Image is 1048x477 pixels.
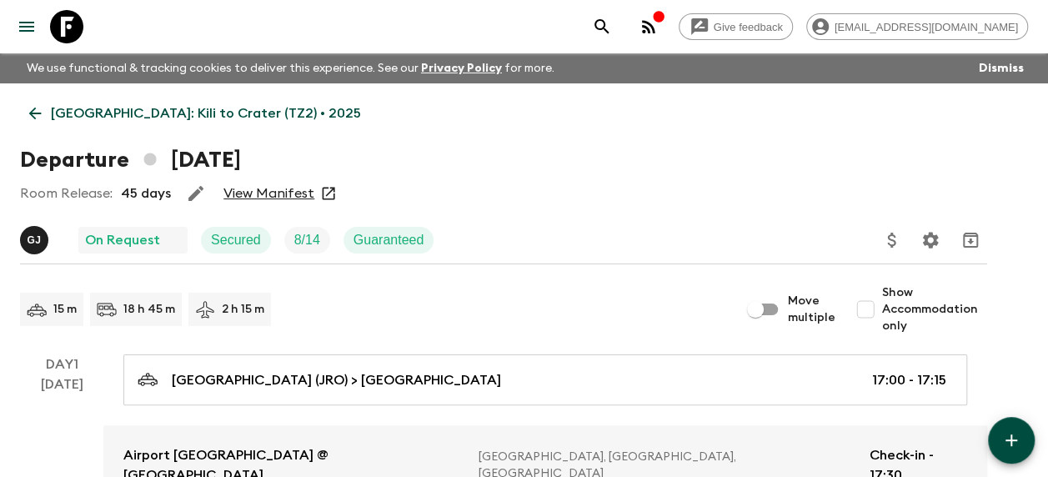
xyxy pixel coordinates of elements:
p: 15 m [53,301,77,318]
p: 2 h 15 m [222,301,264,318]
div: [EMAIL_ADDRESS][DOMAIN_NAME] [806,13,1028,40]
p: [GEOGRAPHIC_DATA]: Kili to Crater (TZ2) • 2025 [51,103,361,123]
p: Room Release: [20,183,113,203]
a: View Manifest [223,185,314,202]
p: 17:00 - 17:15 [872,370,946,390]
span: Give feedback [705,21,792,33]
button: menu [10,10,43,43]
a: Privacy Policy [421,63,502,74]
button: Archive (Completed, Cancelled or Unsynced Departures only) [954,223,987,257]
button: Dismiss [975,57,1028,80]
button: Update Price, Early Bird Discount and Costs [875,223,909,257]
span: [EMAIL_ADDRESS][DOMAIN_NAME] [825,21,1027,33]
div: Trip Fill [284,227,330,254]
button: GJ [20,226,52,254]
p: 45 days [121,183,171,203]
a: Give feedback [679,13,793,40]
h1: Departure [DATE] [20,143,241,177]
span: Move multiple [788,293,835,326]
p: Guaranteed [354,230,424,250]
p: Secured [211,230,261,250]
p: [GEOGRAPHIC_DATA] (JRO) > [GEOGRAPHIC_DATA] [172,370,501,390]
a: [GEOGRAPHIC_DATA]: Kili to Crater (TZ2) • 2025 [20,97,370,130]
p: 8 / 14 [294,230,320,250]
button: search adventures [585,10,619,43]
p: 18 h 45 m [123,301,175,318]
span: Show Accommodation only [882,284,987,334]
p: G J [27,233,41,247]
p: Day 1 [20,354,103,374]
span: Gerald John [20,231,52,244]
p: On Request [85,230,160,250]
p: We use functional & tracking cookies to deliver this experience. See our for more. [20,53,561,83]
div: Secured [201,227,271,254]
a: [GEOGRAPHIC_DATA] (JRO) > [GEOGRAPHIC_DATA]17:00 - 17:15 [123,354,967,405]
button: Settings [914,223,947,257]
